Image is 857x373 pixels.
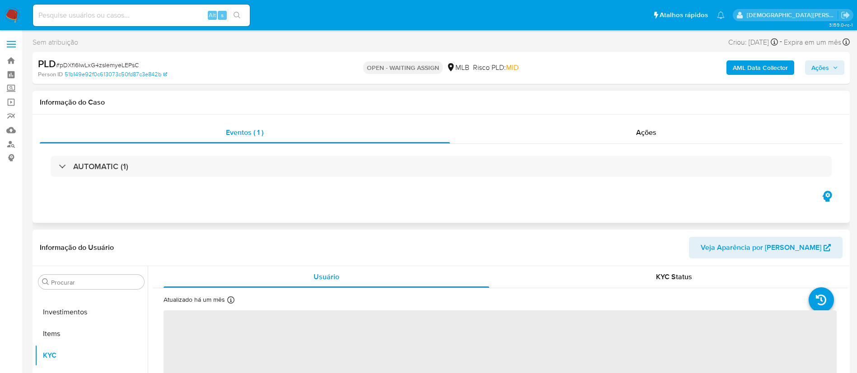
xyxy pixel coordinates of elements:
button: Items [35,323,148,345]
span: MID [506,62,519,73]
span: Risco PLD: [473,63,519,73]
button: Investimentos [35,301,148,323]
button: Veja Aparência por [PERSON_NAME] [689,237,843,258]
input: Pesquise usuários ou casos... [33,9,250,21]
span: # pDXfl6IwLxG4zsIemyeLEPsC [56,60,139,69]
p: thais.asantos@mercadolivre.com [747,11,838,19]
span: Atalhos rápidos [660,10,708,20]
span: s [221,11,224,19]
span: KYC Status [656,272,692,282]
span: Sem atribuição [33,37,78,47]
a: Notificações [717,11,725,19]
span: Ações [636,127,656,138]
span: Ações [811,60,829,75]
span: Usuário [314,272,339,282]
button: KYC [35,345,148,366]
a: Sair [841,10,850,20]
b: Person ID [38,70,63,78]
span: Veja Aparência por [PERSON_NAME] [701,237,821,258]
button: AML Data Collector [726,60,794,75]
h3: AUTOMATIC (1) [73,161,128,171]
button: Procurar [42,278,49,286]
div: MLB [446,63,469,73]
b: AML Data Collector [733,60,788,75]
a: 51b149e92f0c613073c50fd87c3e842b [65,70,167,78]
div: Criou: [DATE] [728,36,778,48]
p: Atualizado há um mês [164,295,225,304]
p: OPEN - WAITING ASSIGN [363,61,443,74]
span: Alt [209,11,216,19]
span: Expira em um mês [784,37,841,47]
span: - [780,36,782,48]
input: Procurar [51,278,140,286]
span: Eventos ( 1 ) [226,127,263,138]
h1: Informação do Usuário [40,243,114,252]
h1: Informação do Caso [40,98,843,107]
div: AUTOMATIC (1) [51,156,832,177]
b: PLD [38,56,56,71]
button: search-icon [228,9,246,22]
button: Ações [805,60,844,75]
